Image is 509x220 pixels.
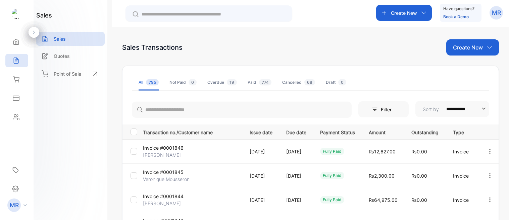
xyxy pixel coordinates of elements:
[143,151,181,158] p: [PERSON_NAME]
[143,169,184,176] p: Invoice #0001845
[369,127,398,136] p: Amount
[320,148,344,155] div: fully paid
[36,49,105,63] a: Quotes
[481,192,509,220] iframe: LiveChat chat widget
[411,197,427,203] span: ₨0.00
[320,127,355,136] p: Payment Status
[415,101,489,117] button: Sort by
[250,148,272,155] p: [DATE]
[227,79,237,85] span: 19
[143,144,184,151] p: Invoice #0001846
[453,43,483,51] p: Create New
[369,149,396,154] span: ₨12,627.00
[453,172,473,179] p: Invoice
[286,148,306,155] p: [DATE]
[286,127,306,136] p: Due date
[376,5,432,21] button: Create New
[36,66,105,81] a: Point of Sale
[207,79,237,85] div: Overdue
[453,127,473,136] p: Type
[443,5,474,12] p: Have questions?
[250,196,272,204] p: [DATE]
[143,193,184,200] p: Invoice #0001844
[54,70,81,77] p: Point of Sale
[358,101,409,117] button: Filter
[391,9,417,16] p: Create New
[169,79,197,85] div: Not Paid
[338,79,346,85] span: 0
[443,14,469,19] a: Book a Demo
[143,200,181,207] p: [PERSON_NAME]
[122,42,183,52] div: Sales Transactions
[490,5,503,21] button: MR
[250,172,272,179] p: [DATE]
[143,127,241,136] p: Transaction no./Customer name
[189,79,197,85] span: 0
[369,197,398,203] span: ₨64,975.00
[411,127,439,136] p: Outstanding
[250,127,272,136] p: Issue date
[146,79,159,85] span: 795
[36,32,105,46] a: Sales
[411,173,427,179] span: ₨0.00
[423,106,439,113] p: Sort by
[286,196,306,204] p: [DATE]
[248,79,271,85] div: Paid
[12,9,22,19] img: logo
[320,196,344,204] div: fully paid
[453,148,473,155] p: Invoice
[326,79,346,85] div: Draft
[282,79,315,85] div: Cancelled
[10,201,19,210] p: MR
[320,172,344,179] div: fully paid
[139,79,159,85] div: All
[369,173,395,179] span: ₨2,300.00
[36,11,52,20] h1: sales
[304,79,315,85] span: 68
[54,35,66,42] p: Sales
[143,176,190,183] p: Veronique Mousseron
[453,196,473,204] p: Invoice
[259,79,271,85] span: 774
[286,172,306,179] p: [DATE]
[492,8,501,17] p: MR
[446,39,499,56] button: Create New
[411,149,427,154] span: ₨0.00
[381,106,396,113] p: Filter
[54,52,70,60] p: Quotes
